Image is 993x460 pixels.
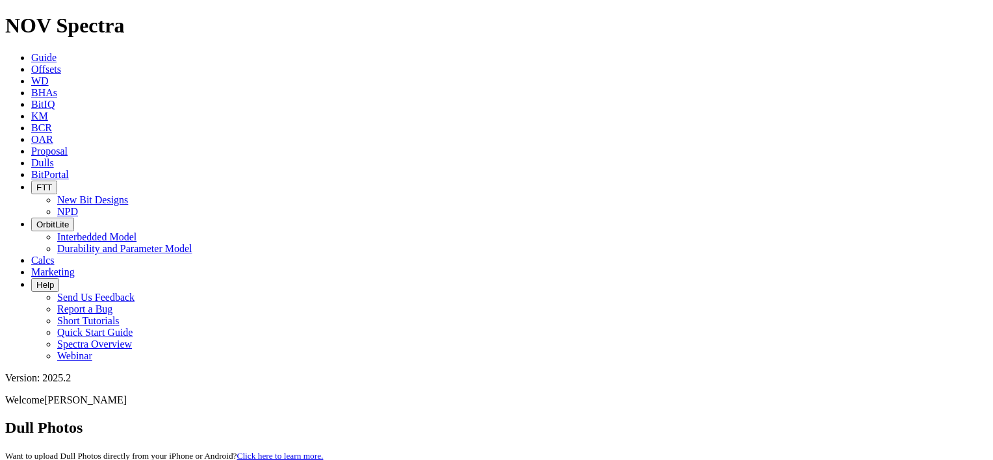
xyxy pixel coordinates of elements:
[57,194,128,205] a: New Bit Designs
[36,280,54,290] span: Help
[5,419,988,437] h2: Dull Photos
[57,339,132,350] a: Spectra Overview
[31,278,59,292] button: Help
[5,372,988,384] div: Version: 2025.2
[57,315,120,326] a: Short Tutorials
[31,87,57,98] a: BHAs
[36,220,69,229] span: OrbitLite
[5,14,988,38] h1: NOV Spectra
[31,64,61,75] a: Offsets
[57,243,192,254] a: Durability and Parameter Model
[31,99,55,110] a: BitIQ
[31,110,48,121] a: KM
[5,394,988,406] p: Welcome
[57,292,135,303] a: Send Us Feedback
[31,218,74,231] button: OrbitLite
[57,206,78,217] a: NPD
[31,181,57,194] button: FTT
[31,75,49,86] a: WD
[36,183,52,192] span: FTT
[31,146,68,157] a: Proposal
[31,266,75,277] a: Marketing
[31,52,57,63] a: Guide
[57,231,136,242] a: Interbedded Model
[44,394,127,405] span: [PERSON_NAME]
[31,122,52,133] a: BCR
[57,327,133,338] a: Quick Start Guide
[57,303,112,314] a: Report a Bug
[31,157,54,168] a: Dulls
[31,255,55,266] a: Calcs
[31,169,69,180] a: BitPortal
[57,350,92,361] a: Webinar
[31,134,53,145] a: OAR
